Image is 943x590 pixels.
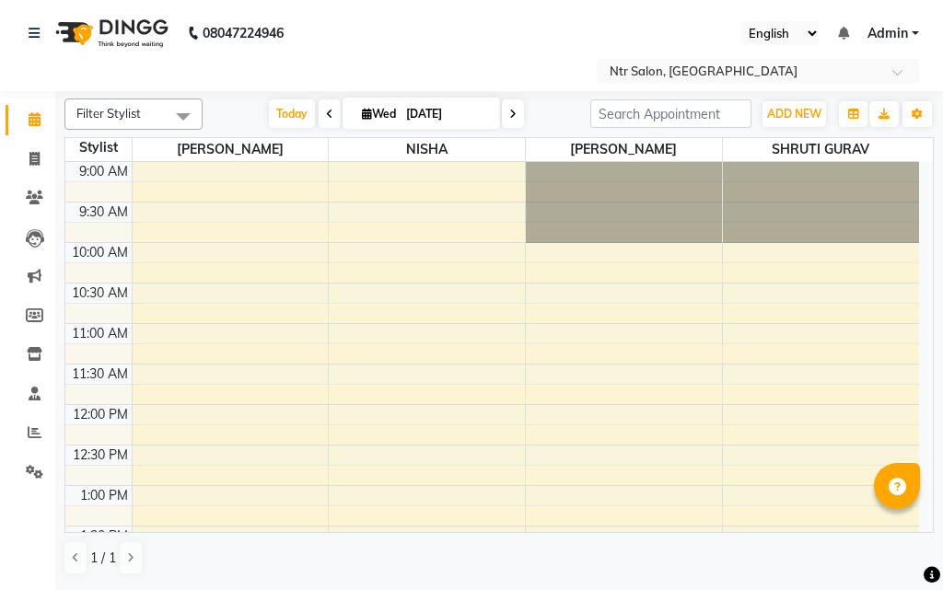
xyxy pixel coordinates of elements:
span: ADD NEW [767,107,821,121]
span: [PERSON_NAME] [133,138,329,161]
button: ADD NEW [763,101,826,127]
div: 1:30 PM [76,526,132,546]
span: Today [269,99,315,128]
iframe: chat widget [866,516,925,572]
span: [PERSON_NAME] [526,138,722,161]
div: 9:30 AM [76,202,132,222]
div: 9:00 AM [76,162,132,181]
img: logo [47,7,173,59]
span: NISHA [329,138,525,161]
input: Search Appointment [590,99,751,128]
span: Filter Stylist [76,106,141,121]
span: 1 / 1 [90,549,116,568]
div: 1:00 PM [76,486,132,505]
div: 10:30 AM [68,283,132,303]
div: Stylist [65,138,132,157]
span: Admin [867,24,908,43]
span: Wed [357,107,401,121]
div: 11:30 AM [68,364,132,384]
div: 12:30 PM [69,445,132,465]
b: 08047224946 [203,7,284,59]
div: 11:00 AM [68,324,132,343]
span: SHRUTI GURAV [723,138,919,161]
input: 2025-10-01 [401,100,493,128]
div: 12:00 PM [69,405,132,424]
div: 10:00 AM [68,243,132,262]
